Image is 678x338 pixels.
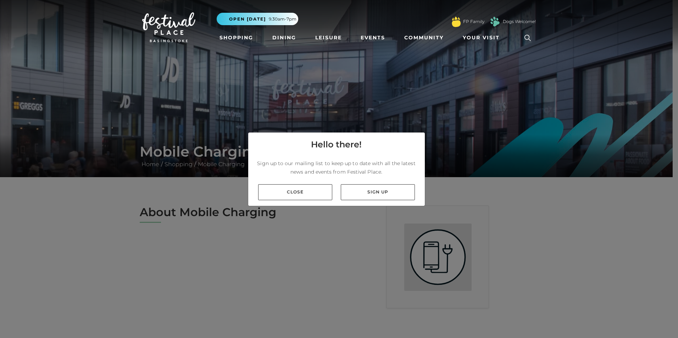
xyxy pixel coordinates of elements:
a: Leisure [312,31,345,44]
h4: Hello there! [311,138,362,151]
button: Open [DATE] 9.30am-7pm [217,13,298,25]
span: Open [DATE] [229,16,266,22]
img: Festival Place Logo [142,12,195,42]
span: Your Visit [463,34,500,41]
a: FP Family [463,18,484,25]
a: Events [358,31,388,44]
a: Shopping [217,31,256,44]
a: Dogs Welcome! [503,18,536,25]
a: Your Visit [460,31,506,44]
span: 9.30am-7pm [269,16,296,22]
a: Sign up [341,184,415,200]
a: Community [401,31,446,44]
a: Dining [269,31,299,44]
a: Close [258,184,332,200]
p: Sign up to our mailing list to keep up to date with all the latest news and events from Festival ... [254,159,419,176]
